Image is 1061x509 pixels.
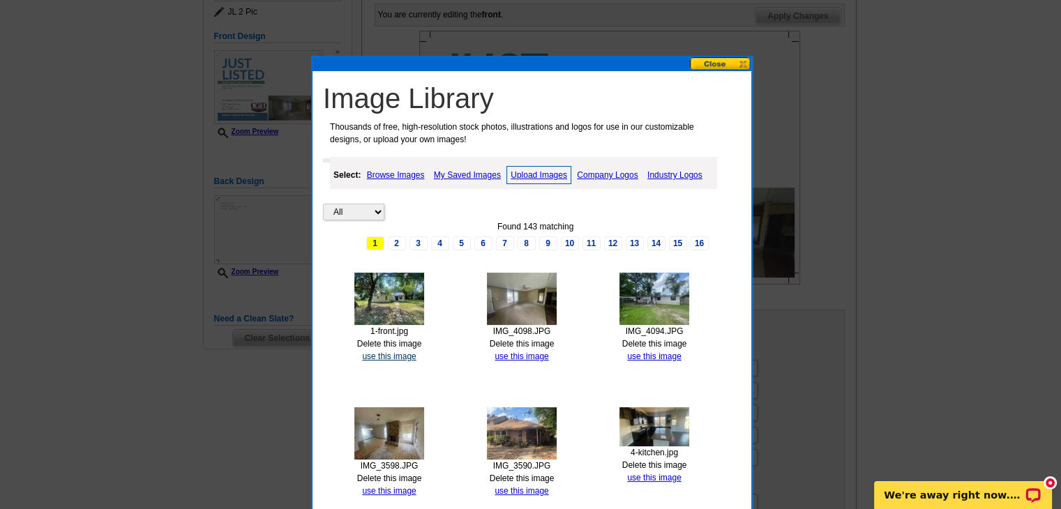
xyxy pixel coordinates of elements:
[627,473,681,483] a: use this image
[354,273,424,325] img: thumb-68afa394b8e61.jpg
[409,236,428,250] a: 3
[539,236,557,250] a: 9
[362,486,416,496] a: use this image
[366,236,384,250] span: 1
[345,459,433,472] div: IMG_3598.JPG
[474,236,492,250] a: 6
[644,167,706,183] a: Industry Logos
[453,236,471,250] a: 5
[647,236,665,250] a: 14
[627,351,681,361] a: use this image
[357,473,422,483] a: Delete this image
[333,170,361,180] strong: Select:
[669,236,687,250] a: 15
[487,273,557,325] img: thumb-682cfebb289f4.jpg
[495,486,548,496] a: use this image
[582,236,601,250] a: 11
[619,273,689,325] img: thumb-682cfe8771a22.jpg
[518,236,536,250] a: 8
[487,407,557,459] img: thumb-6803e41f47c94.jpg
[362,351,416,361] a: use this image
[622,460,687,470] a: Delete this image
[431,236,449,250] a: 4
[363,167,428,183] a: Browse Images
[388,236,406,250] a: 2
[865,465,1061,509] iframe: LiveChat chat widget
[691,236,709,250] a: 16
[478,325,566,337] div: IMG_4098.JPG
[323,220,748,233] div: Found 143 matching
[610,446,698,459] div: 4-kitchen.jpg
[495,351,548,361] a: use this image
[354,407,424,459] img: thumb-6803e44cdc0f4.jpg
[323,82,748,115] h1: Image Library
[490,339,555,349] a: Delete this image
[496,236,514,250] a: 7
[357,339,422,349] a: Delete this image
[478,459,566,472] div: IMG_3590.JPG
[619,407,689,446] img: thumb-65767fa81880f.jpg
[430,167,504,183] a: My Saved Images
[610,325,698,337] div: IMG_4094.JPG
[323,121,722,146] p: Thousands of free, high-resolution stock photos, illustrations and logos for use in our customiza...
[622,339,687,349] a: Delete this image
[604,236,622,250] a: 12
[626,236,644,250] a: 13
[490,473,555,483] a: Delete this image
[506,166,571,184] a: Upload Images
[573,167,641,183] a: Company Logos
[345,325,433,337] div: 1-front.jpg
[561,236,579,250] a: 10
